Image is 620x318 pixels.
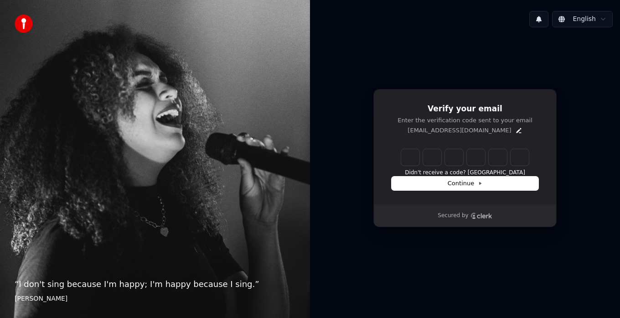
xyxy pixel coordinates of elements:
a: Clerk logo [470,213,492,219]
input: Enter verification code [401,149,547,166]
h1: Verify your email [392,104,538,115]
img: youka [15,15,33,33]
span: Continue [448,179,482,188]
p: [EMAIL_ADDRESS][DOMAIN_NAME] [408,126,511,135]
p: “ I don't sing because I'm happy; I'm happy because I sing. ” [15,278,295,291]
button: Didn't receive a code? [GEOGRAPHIC_DATA] [405,169,525,177]
p: Enter the verification code sent to your email [392,116,538,125]
button: Edit [515,127,522,134]
button: Continue [392,177,538,190]
p: Secured by [438,212,468,219]
footer: [PERSON_NAME] [15,294,295,303]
